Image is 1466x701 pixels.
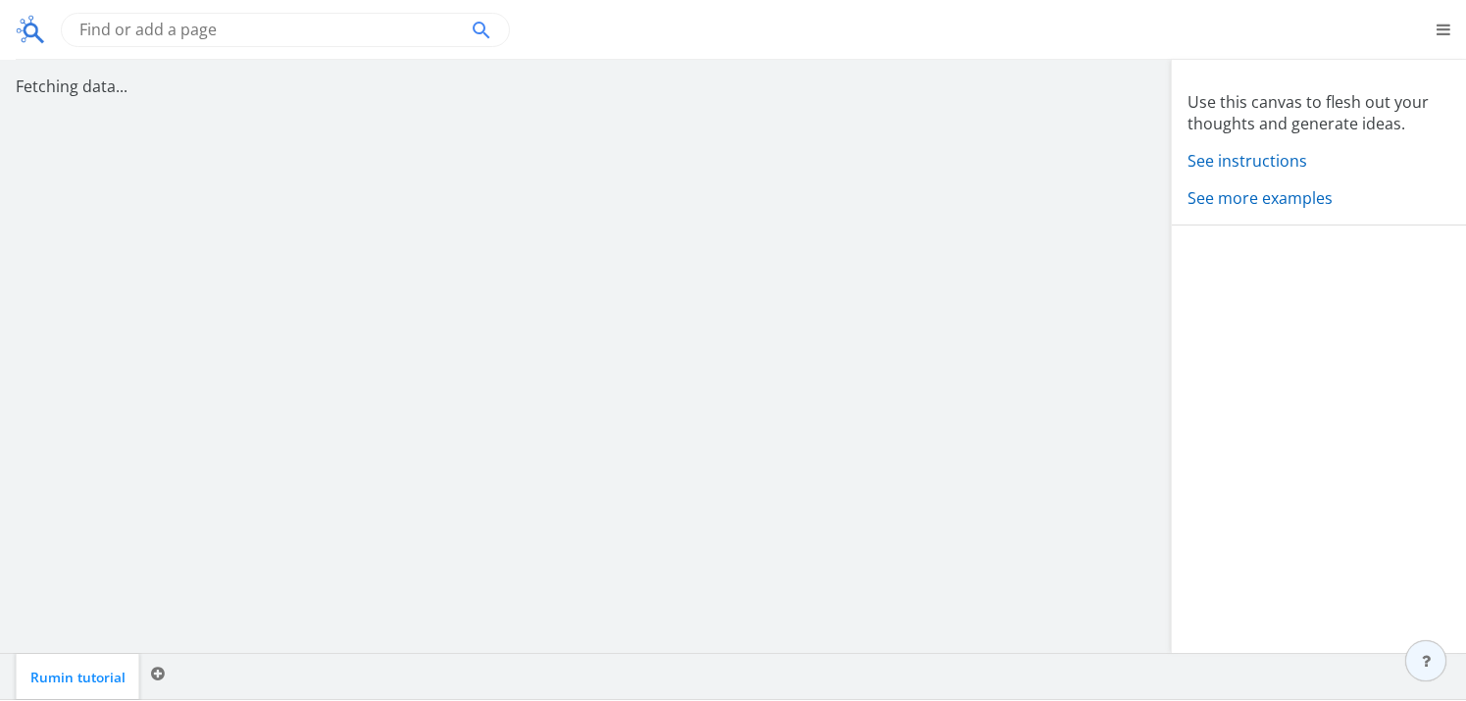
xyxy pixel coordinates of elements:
[139,654,177,699] div: New tab
[1188,91,1435,134] p: Use this canvas to flesh out your thoughts and generate ideas.
[16,15,45,44] img: logo-search2.png
[77,14,470,45] input: Find or add a page
[1188,150,1307,172] span: See instructions
[16,654,139,699] div: Rumin tutorial
[1188,187,1333,209] a: See more examples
